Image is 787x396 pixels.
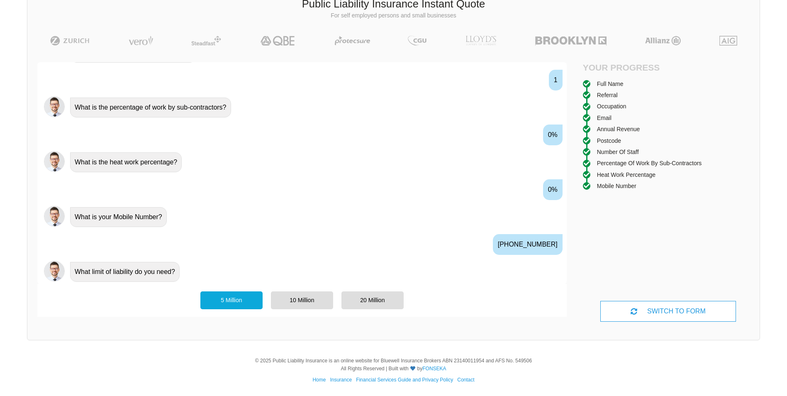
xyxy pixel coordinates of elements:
div: 10 Million [271,291,333,309]
img: Vero | Public Liability Insurance [125,36,157,46]
div: SWITCH TO FORM [600,301,736,322]
img: Chatbot | PLI [44,261,65,281]
a: Financial Services Guide and Privacy Policy [356,377,453,383]
div: Annual Revenue [597,125,640,134]
div: 5 Million [200,291,263,309]
p: For self employed persons and small businesses [34,12,753,20]
div: Full Name [597,79,624,88]
div: What limit of liability do you need? [70,262,180,282]
div: Referral [597,90,618,100]
div: [PHONE_NUMBER] [493,234,563,255]
div: What is your Mobile Number? [70,207,167,227]
div: Heat work percentage [597,170,655,179]
a: Contact [457,377,474,383]
img: Chatbot | PLI [44,206,65,227]
div: Number of staff [597,147,639,156]
div: Email [597,113,612,122]
img: QBE | Public Liability Insurance [256,36,300,46]
img: Protecsure | Public Liability Insurance [331,36,373,46]
div: 20 Million [341,291,404,309]
img: Steadfast | Public Liability Insurance [188,36,224,46]
div: Postcode [597,136,621,145]
div: 0% [543,179,563,200]
div: Mobile Number [597,181,636,191]
div: What is the percentage of work by sub-contractors? [70,98,231,117]
h4: Your Progress [583,62,668,73]
img: LLOYD's | Public Liability Insurance [461,36,501,46]
img: Zurich | Public Liability Insurance [46,36,93,46]
div: Percentage of work by sub-contractors [597,159,702,168]
div: Occupation [597,102,626,111]
div: 0% [543,125,563,145]
div: 1 [549,70,563,90]
img: Chatbot | PLI [44,96,65,117]
img: CGU | Public Liability Insurance [404,36,429,46]
img: AIG | Public Liability Insurance [716,36,741,46]
img: Brooklyn | Public Liability Insurance [532,36,609,46]
a: Insurance [330,377,352,383]
div: What is the heat work percentage? [70,152,182,172]
img: Chatbot | PLI [44,151,65,172]
a: Home [312,377,326,383]
a: FONSEKA [422,366,446,372]
img: Allianz | Public Liability Insurance [641,36,685,46]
